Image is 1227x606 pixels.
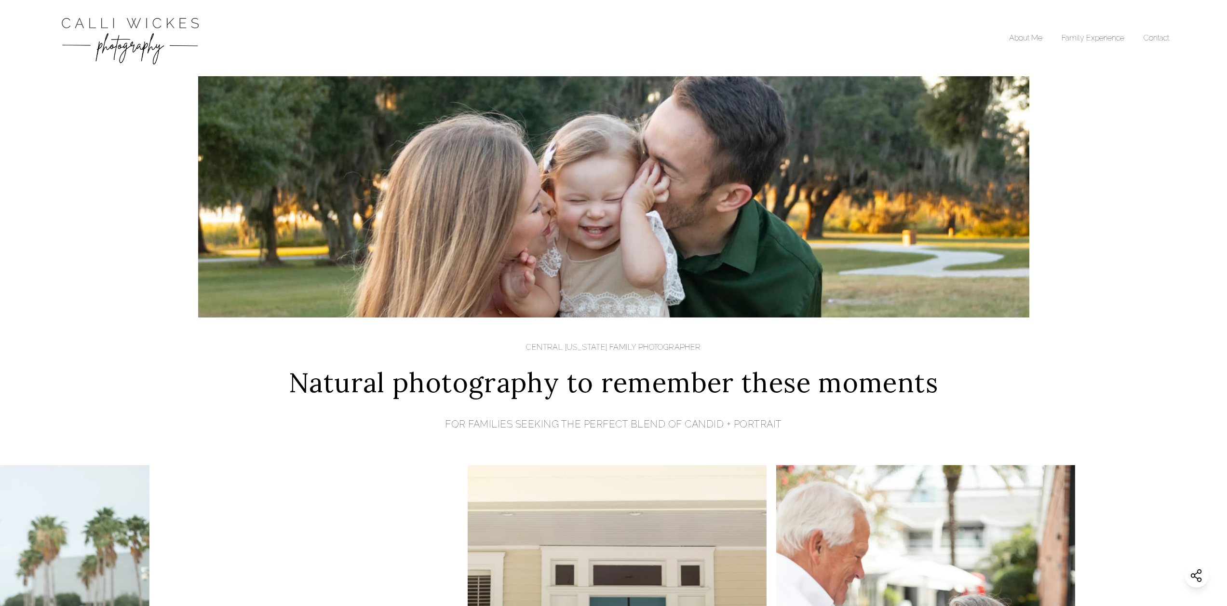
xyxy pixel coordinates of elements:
[1062,33,1124,42] a: Family Experience
[289,363,938,403] span: Natural photography to remember these moments
[1144,33,1169,42] a: Contact
[1009,33,1042,42] a: About Me
[289,417,938,431] p: FOR FAMILIES SEEKING THE PERFECT BLEND OF CANDID + PORTRAIT
[289,342,938,353] h1: CENTRAL [US_STATE] FAMILY PHOTOGRAPHER
[1185,564,1209,588] button: Share this website
[58,10,202,67] a: Calli Wickes Photography Home Page
[58,10,202,67] img: Calli Wickes Photography Logo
